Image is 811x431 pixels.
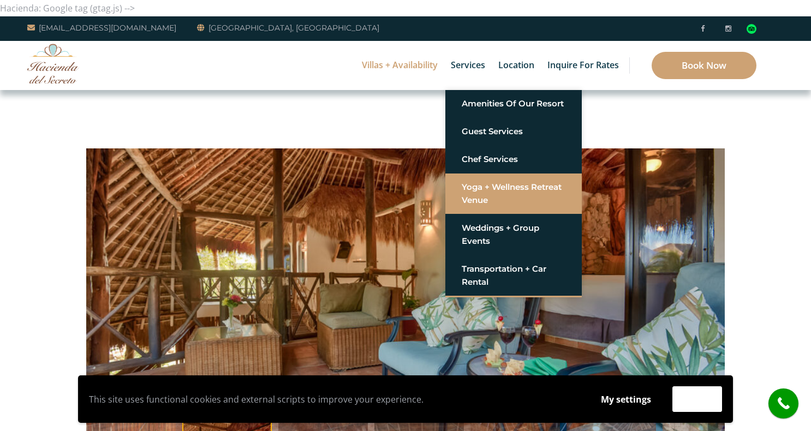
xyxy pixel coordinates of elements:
a: Location [493,41,540,90]
a: Book Now [652,52,756,79]
p: This site uses functional cookies and external scripts to improve your experience. [89,391,580,408]
a: Transportation + Car Rental [462,259,565,292]
img: Awesome Logo [27,44,79,83]
a: [EMAIL_ADDRESS][DOMAIN_NAME] [27,21,176,34]
a: Inquire for Rates [542,41,624,90]
div: Read traveler reviews on Tripadvisor [747,24,756,34]
i: call [771,391,796,416]
a: [GEOGRAPHIC_DATA], [GEOGRAPHIC_DATA] [197,21,379,34]
button: Accept [672,386,722,412]
a: Weddings + Group Events [462,218,565,251]
a: Services [445,41,491,90]
a: Guest Services [462,122,565,141]
button: My settings [591,387,661,412]
img: Tripadvisor_logomark.svg [747,24,756,34]
a: Yoga + Wellness Retreat Venue [462,177,565,210]
a: Chef Services [462,149,565,169]
a: Villas + Availability [356,41,443,90]
a: Amenities of Our Resort [462,94,565,113]
a: call [768,388,798,418]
